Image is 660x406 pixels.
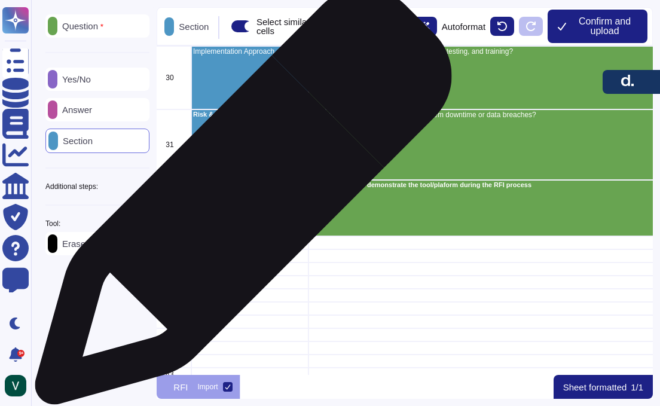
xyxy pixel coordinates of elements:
img: user [5,375,26,396]
button: user [2,373,35,399]
p: Additional steps: [45,183,98,190]
p: Sheet formatted [563,383,627,392]
p: Autoformat [442,22,485,31]
div: Select similar cells [256,17,318,35]
div: Import [198,383,218,390]
button: Confirm and upload [548,10,647,43]
p: Tool: [45,220,60,227]
div: 9+ [17,350,25,357]
p: Section [58,136,93,145]
p: Section [174,22,209,31]
div: grid [157,45,653,375]
p: Eraser [57,239,88,248]
span: Confirm and upload [572,17,638,36]
p: Question [57,22,103,31]
p: Clear sheet [362,17,397,35]
p: Yes/No [57,75,91,84]
p: RFI [173,383,188,392]
p: Answer [57,105,92,114]
p: 1 / 1 [631,383,643,392]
